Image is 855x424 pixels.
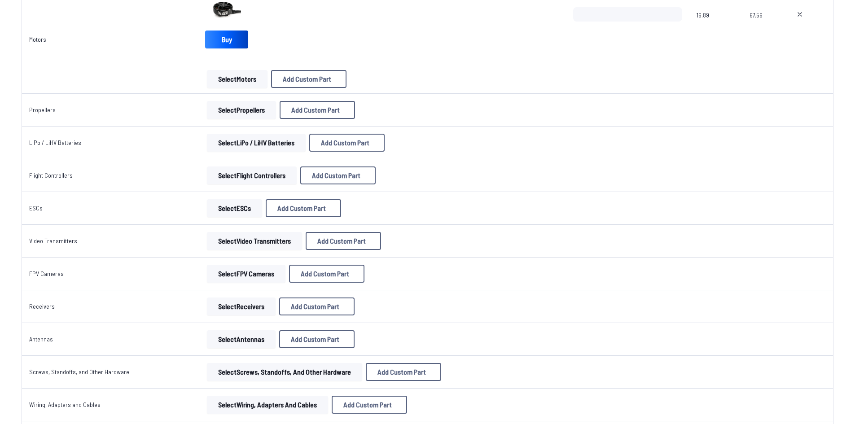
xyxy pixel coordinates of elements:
button: Add Custom Part [289,265,364,283]
a: Wiring, Adapters and Cables [29,401,101,408]
button: Add Custom Part [366,363,441,381]
a: SelectAntennas [205,330,277,348]
a: SelectReceivers [205,297,277,315]
button: SelectLiPo / LiHV Batteries [207,134,306,152]
span: Add Custom Part [291,303,339,310]
span: Add Custom Part [343,401,392,408]
a: Screws, Standoffs, and Other Hardware [29,368,129,376]
span: Add Custom Part [283,75,331,83]
button: SelectFlight Controllers [207,166,297,184]
a: SelectPropellers [205,101,278,119]
a: Propellers [29,106,56,114]
button: SelectWiring, Adapters and Cables [207,396,328,414]
button: Add Custom Part [332,396,407,414]
button: Add Custom Part [280,101,355,119]
button: Add Custom Part [300,166,376,184]
a: SelectLiPo / LiHV Batteries [205,134,307,152]
span: 67.56 [750,7,775,50]
a: FPV Cameras [29,270,64,277]
span: Add Custom Part [312,172,360,179]
a: ESCs [29,204,43,212]
button: SelectScrews, Standoffs, and Other Hardware [207,363,362,381]
button: Add Custom Part [309,134,385,152]
a: Motors [29,35,46,43]
button: Add Custom Part [279,297,355,315]
a: SelectWiring, Adapters and Cables [205,396,330,414]
a: Video Transmitters [29,237,77,245]
button: Add Custom Part [306,232,381,250]
a: SelectESCs [205,199,264,217]
span: Add Custom Part [277,205,326,212]
a: SelectFlight Controllers [205,166,298,184]
a: Receivers [29,302,55,310]
button: SelectFPV Cameras [207,265,285,283]
button: Add Custom Part [266,199,341,217]
span: Add Custom Part [317,237,366,245]
a: Buy [205,31,248,48]
span: Add Custom Part [321,139,369,146]
button: SelectESCs [207,199,262,217]
a: SelectMotors [205,70,269,88]
button: SelectReceivers [207,297,276,315]
button: SelectPropellers [207,101,276,119]
a: Antennas [29,335,53,343]
button: SelectAntennas [207,330,276,348]
button: Add Custom Part [271,70,346,88]
span: Add Custom Part [301,270,349,277]
span: Add Custom Part [291,336,339,343]
a: SelectVideo Transmitters [205,232,304,250]
span: Add Custom Part [377,368,426,376]
button: SelectMotors [207,70,267,88]
a: SelectScrews, Standoffs, and Other Hardware [205,363,364,381]
span: 16.89 [697,7,735,50]
a: Flight Controllers [29,171,73,179]
a: LiPo / LiHV Batteries [29,139,81,146]
button: Add Custom Part [279,330,355,348]
a: SelectFPV Cameras [205,265,287,283]
button: SelectVideo Transmitters [207,232,302,250]
span: Add Custom Part [291,106,340,114]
